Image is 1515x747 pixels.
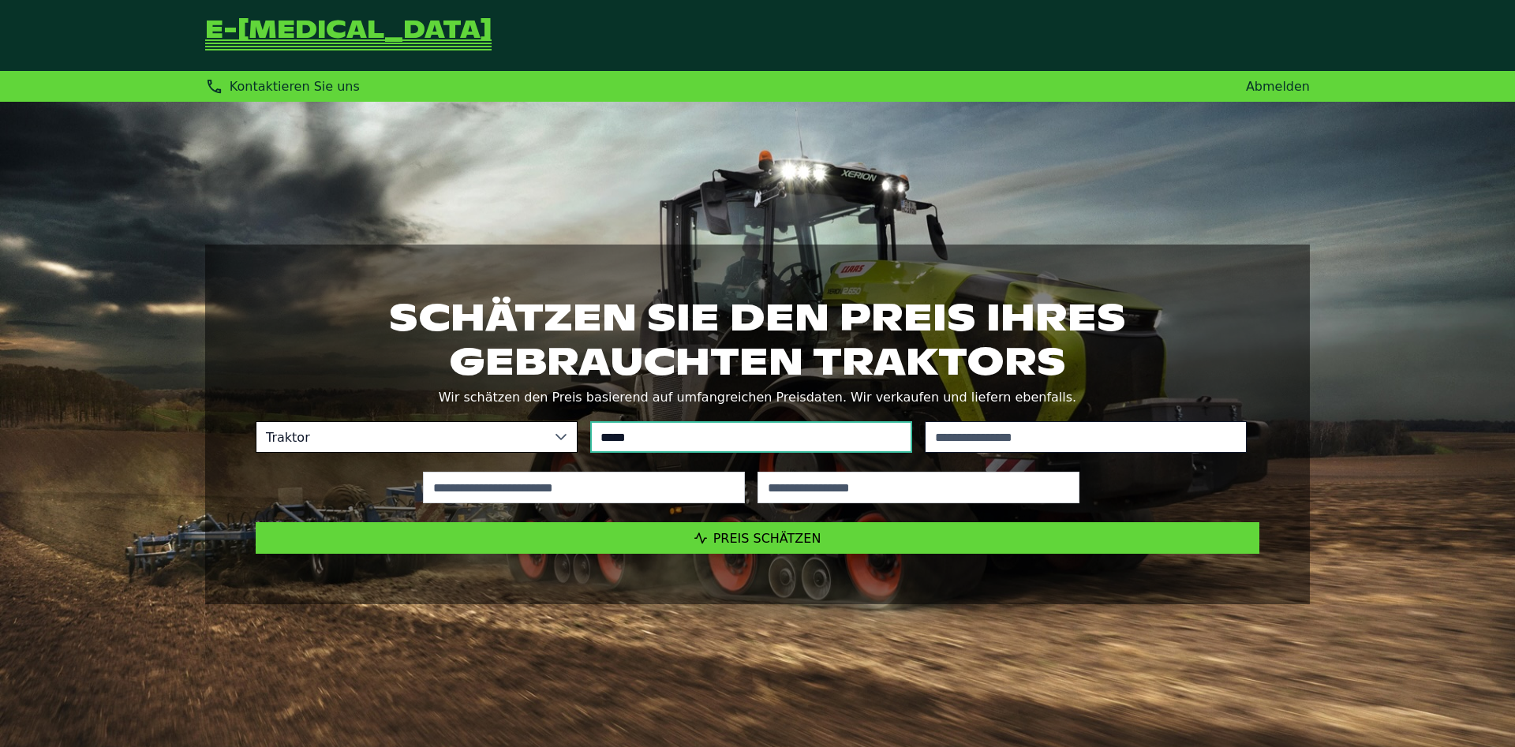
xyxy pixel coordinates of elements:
button: Preis schätzen [256,522,1259,554]
h1: Schätzen Sie den Preis Ihres gebrauchten Traktors [256,295,1259,383]
span: Kontaktieren Sie uns [230,79,360,94]
a: Abmelden [1246,79,1310,94]
a: Zurück zur Startseite [205,19,492,52]
span: Traktor [256,422,545,452]
div: Kontaktieren Sie uns [205,77,360,95]
p: Wir schätzen den Preis basierend auf umfangreichen Preisdaten. Wir verkaufen und liefern ebenfalls. [256,387,1259,409]
span: Preis schätzen [713,531,821,546]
